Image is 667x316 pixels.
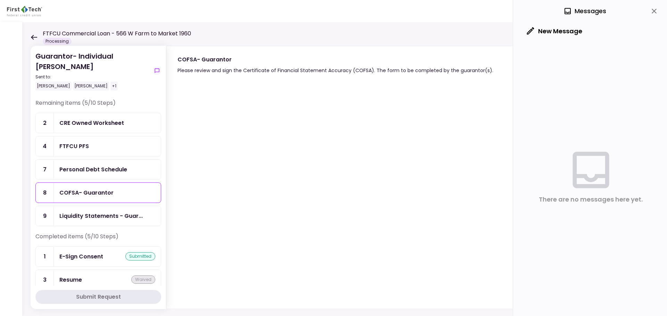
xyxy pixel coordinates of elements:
[35,182,161,203] a: 8COFSA- Guarantor
[36,206,54,226] div: 9
[178,86,640,306] iframe: jotform-iframe
[35,113,161,133] a: 2CRE Owned Worksheet
[35,270,161,290] a: 3Resumewaived
[59,188,114,197] div: COFSA- Guarantor
[43,29,191,38] h1: FTFCU Commercial Loan - 566 W Farm to Market 1960
[125,252,155,261] div: submitted
[73,82,109,91] div: [PERSON_NAME]
[59,212,143,220] div: Liquidity Statements - Guarantor
[521,22,588,40] button: New Message
[35,290,161,304] button: Submit Request
[166,46,653,309] div: COFSA- GuarantorPlease review and sign the Certificate of Financial Statement Accuracy (COFSA). T...
[35,246,161,267] a: 1E-Sign Consentsubmitted
[178,55,493,64] div: COFSA- Guarantor
[648,5,660,17] button: close
[35,206,161,226] a: 9Liquidity Statements - Guarantor
[36,247,54,266] div: 1
[35,159,161,180] a: 7Personal Debt Schedule
[35,82,72,91] div: [PERSON_NAME]
[36,183,54,203] div: 8
[539,194,643,205] div: There are no messages here yet.
[59,252,103,261] div: E-Sign Consent
[43,38,72,45] div: Processing
[35,51,150,91] div: Guarantor- Individual [PERSON_NAME]
[59,142,89,151] div: FTFCU PFS
[36,113,54,133] div: 2
[35,74,150,80] div: Sent to:
[563,6,606,16] div: Messages
[36,270,54,290] div: 3
[131,275,155,284] div: waived
[59,119,124,127] div: CRE Owned Worksheet
[59,275,82,284] div: Resume
[153,67,161,75] button: show-messages
[76,293,121,301] div: Submit Request
[35,136,161,156] a: 4FTFCU PFS
[178,66,493,75] div: Please review and sign the Certificate of Financial Statement Accuracy (COFSA). The form to be co...
[7,6,42,16] img: Partner icon
[59,165,127,174] div: Personal Debt Schedule
[35,232,161,246] div: Completed items (5/10 Steps)
[110,82,118,91] div: +1
[35,99,161,113] div: Remaining items (5/10 Steps)
[36,160,54,179] div: 7
[36,136,54,156] div: 4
